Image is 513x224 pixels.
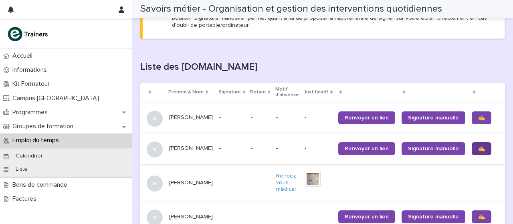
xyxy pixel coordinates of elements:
font: - [251,214,252,220]
font: Groupes de formation [12,123,73,129]
font: Renvoyer un lien [345,115,389,121]
font: Savoirs métier - Organisation et gestion des interventions quotidiennes [140,4,442,14]
a: Rendez-vous médical [276,173,298,193]
font: Renvoyer un lien [345,146,389,151]
font: ✍️ [478,214,485,220]
font: Cliquez sur "Renvoyer un lien", l'apprenant.e recevra alors un lien direct vers le formulaire san... [172,0,487,28]
font: - [219,180,221,186]
font: ✍️ [478,146,485,151]
a: ✍️ [472,111,491,124]
font: [PERSON_NAME] [169,180,213,186]
a: ✍️ [472,142,491,155]
font: Informations [12,67,47,73]
font: Kit Formateur [12,81,50,87]
font: Motif d'absence [275,87,299,97]
font: Campus [GEOGRAPHIC_DATA] [12,95,99,101]
a: Signature manuelle [402,210,465,223]
font: Emploi du temps [12,137,59,143]
font: [PERSON_NAME] [169,145,213,151]
font: - [305,145,306,151]
font: Rendez-vous médical [276,173,298,192]
font: Bons de commande [12,182,67,188]
font: [PERSON_NAME] [169,115,213,120]
font: - [305,214,306,220]
font: - [276,115,278,120]
font: Calendrier [16,153,43,159]
font: Signature manuelle [408,214,459,220]
font: [PERSON_NAME] [169,214,213,220]
font: Factures [12,196,36,202]
a: Signature manuelle [402,111,465,124]
font: Retard [250,90,266,95]
font: - [219,214,221,220]
font: - [251,180,252,186]
font: Liste des [DOMAIN_NAME] [140,62,257,72]
img: K0CqGN7SDeD6s4JG8KQk [6,26,50,42]
font: - [251,145,252,151]
a: Signature manuelle [402,142,465,155]
font: - [251,115,252,120]
font: Signature [218,90,241,95]
font: Accueil [12,52,32,59]
font: - [219,115,221,120]
a: Renvoyer un lien [338,111,395,124]
font: ✍️ [478,115,485,121]
a: Renvoyer un lien [338,142,395,155]
font: Programmes [12,109,48,115]
font: Signature manuelle [408,146,459,151]
font: - [276,214,278,220]
font: - [219,145,221,151]
font: - [305,115,306,120]
font: Renvoyer un lien [345,214,389,220]
font: Justificatif [304,90,328,95]
a: ✍️ [472,210,491,223]
font: Prénom & Nom [168,90,204,95]
a: Renvoyer un lien [338,210,395,223]
font: Signature manuelle [408,115,459,121]
font: - [276,145,278,151]
font: Liste [16,166,28,172]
